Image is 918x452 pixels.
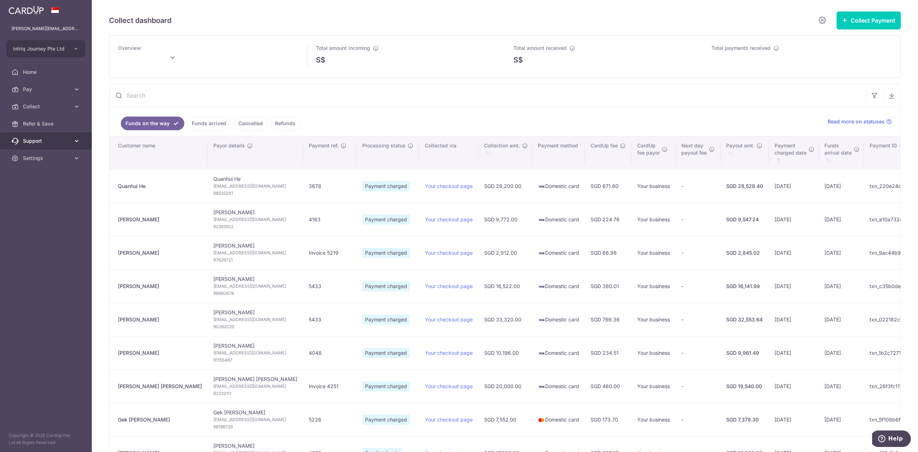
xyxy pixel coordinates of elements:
span: 96660678 [213,290,297,297]
h5: Collect dashboard [109,15,171,26]
td: Domestic card [532,336,585,369]
span: [EMAIL_ADDRESS][DOMAIN_NAME] [213,249,297,256]
div: SGD 7,378.30 [726,416,763,423]
button: Intriq Journey Pte Ltd [6,40,85,57]
a: Read more on statuses [828,118,892,125]
td: [PERSON_NAME] [208,336,303,369]
th: Payor details [208,136,303,169]
div: [PERSON_NAME] [118,283,202,290]
span: Payment charged [362,215,410,225]
td: Gek [PERSON_NAME] [208,403,303,436]
span: Payment ref. [309,142,339,149]
iframe: Opens a widget where you can find more information [872,430,911,448]
td: SGD 29,200.00 [478,169,532,203]
td: Your business [631,369,676,403]
td: 5433 [303,303,356,336]
span: Total amount incoming [316,45,370,51]
a: Your checkout page [425,216,473,222]
span: 91155487 [213,357,297,364]
span: 97629721 [213,256,297,264]
span: Overview [118,45,141,51]
td: - [676,303,720,336]
td: [DATE] [769,303,819,336]
td: [DATE] [819,203,864,236]
td: [PERSON_NAME] [PERSON_NAME] [208,369,303,403]
td: Invoice 5219 [303,236,356,269]
th: Next daypayout fee [676,136,720,169]
span: [EMAIL_ADDRESS][DOMAIN_NAME] [213,383,297,390]
div: [PERSON_NAME] [PERSON_NAME] [118,383,202,390]
button: Collect Payment [837,11,901,29]
span: Payment charged [362,248,410,258]
img: visa-sm-192604c4577d2d35970c8ed26b86981c2741ebd56154ab54ad91a526f0f24972.png [538,216,545,223]
span: Home [23,69,70,76]
img: mastercard-sm-87a3fd1e0bddd137fecb07648320f44c262e2538e7db6024463105ddbc961eb2.png [538,416,545,424]
td: Your business [631,269,676,303]
td: [PERSON_NAME] [208,303,303,336]
span: 98196729 [213,423,297,430]
th: Payout amt. : activate to sort column ascending [720,136,769,169]
td: [DATE] [769,369,819,403]
th: Payment ref. [303,136,356,169]
td: Domestic card [532,403,585,436]
td: [DATE] [769,269,819,303]
th: Fundsarrival date : activate to sort column ascending [819,136,864,169]
span: Payor details [213,142,245,149]
td: SGD 16,522.00 [478,269,532,303]
td: Your business [631,169,676,203]
th: Payment method [532,136,585,169]
td: [DATE] [769,336,819,369]
span: [EMAIL_ADDRESS][DOMAIN_NAME] [213,183,297,190]
td: SGD 20,000.00 [478,369,532,403]
td: [PERSON_NAME] [208,269,303,303]
div: Quanhui He [118,183,202,190]
td: [DATE] [819,269,864,303]
a: Your checkout page [425,350,473,356]
img: visa-sm-192604c4577d2d35970c8ed26b86981c2741ebd56154ab54ad91a526f0f24972.png [538,350,545,357]
td: SGD 66.98 [585,236,631,269]
a: Your checkout page [425,316,473,322]
span: Total amount received [514,45,567,51]
span: S$ [514,55,523,65]
td: [DATE] [819,169,864,203]
td: - [676,203,720,236]
td: 5226 [303,403,356,436]
span: Support [23,137,70,145]
span: 92393922 [213,223,297,230]
td: [PERSON_NAME] [208,236,303,269]
span: Payment charged [362,281,410,291]
td: [DATE] [819,336,864,369]
td: Domestic card [532,236,585,269]
td: [DATE] [819,236,864,269]
div: SGD 28,528.40 [726,183,763,190]
th: Collection amt. : activate to sort column ascending [478,136,532,169]
span: Payment charged date [775,142,806,156]
div: SGD 19,540.00 [726,383,763,390]
td: [DATE] [769,169,819,203]
th: CardUp fee [585,136,631,169]
img: visa-sm-192604c4577d2d35970c8ed26b86981c2741ebd56154ab54ad91a526f0f24972.png [538,250,545,257]
span: Payment charged [362,315,410,325]
span: [EMAIL_ADDRESS][DOMAIN_NAME] [213,216,297,223]
td: SGD 10,196.00 [478,336,532,369]
th: CardUpfee payor [631,136,676,169]
span: Collect [23,103,70,110]
td: Quanhui He [208,169,303,203]
td: 4048 [303,336,356,369]
td: Invoice 4251 [303,369,356,403]
td: SGD 460.00 [585,369,631,403]
td: SGD 2,912.00 [478,236,532,269]
td: - [676,369,720,403]
td: - [676,403,720,436]
span: 90262020 [213,323,297,330]
td: [DATE] [819,369,864,403]
td: 3678 [303,169,356,203]
td: SGD 9,772.00 [478,203,532,236]
td: [DATE] [769,203,819,236]
a: Your checkout page [425,250,473,256]
td: SGD 173.70 [585,403,631,436]
td: - [676,169,720,203]
span: Total payments received [711,45,771,51]
span: Settings [23,155,70,162]
div: SGD 9,961.49 [726,349,763,357]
